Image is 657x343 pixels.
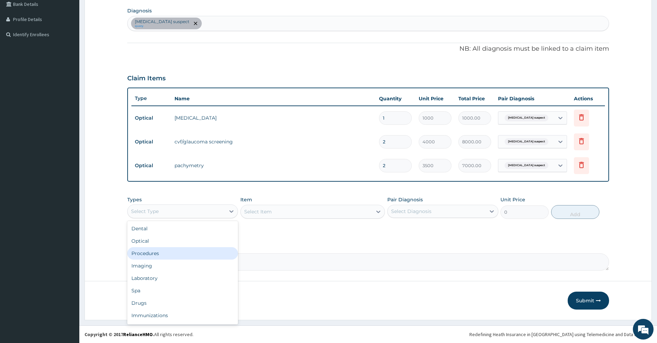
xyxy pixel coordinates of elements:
div: Select Type [131,208,159,215]
span: [MEDICAL_DATA] suspect [505,138,548,145]
div: Spa [127,284,238,297]
label: Comment [127,244,609,250]
img: d_794563401_company_1708531726252_794563401 [13,34,28,52]
th: Pair Diagnosis [495,92,570,105]
button: Submit [568,292,609,310]
footer: All rights reserved. [79,325,657,343]
td: pachymetry [171,159,376,172]
div: Minimize live chat window [113,3,130,20]
label: Diagnosis [127,7,152,14]
th: Name [171,92,376,105]
span: [MEDICAL_DATA] suspect [505,162,548,169]
strong: Copyright © 2017 . [84,331,154,337]
div: Immunizations [127,309,238,322]
div: Procedures [127,247,238,260]
div: Drugs [127,297,238,309]
td: Optical [131,112,171,124]
div: Dental [127,222,238,235]
div: Laboratory [127,272,238,284]
small: query [135,24,189,28]
span: remove selection option [192,20,199,27]
td: Optical [131,135,171,148]
textarea: Type your message and hit 'Enter' [3,188,131,212]
div: Select Diagnosis [391,208,431,215]
label: Types [127,197,142,203]
label: Item [240,196,252,203]
label: Pair Diagnosis [387,196,423,203]
label: Unit Price [500,196,525,203]
div: Optical [127,235,238,247]
a: RelianceHMO [123,331,153,337]
p: [MEDICAL_DATA] suspect [135,19,189,24]
h3: Claim Items [127,75,166,82]
p: NB: All diagnosis must be linked to a claim item [127,44,609,53]
span: [MEDICAL_DATA] suspect [505,114,548,121]
span: We're online! [40,87,95,157]
div: Others [127,322,238,334]
td: Optical [131,159,171,172]
th: Total Price [455,92,495,105]
div: Imaging [127,260,238,272]
button: Add [551,205,599,219]
th: Type [131,92,171,105]
th: Quantity [376,92,415,105]
td: cvf/glaucoma screening [171,135,376,149]
th: Unit Price [415,92,455,105]
td: [MEDICAL_DATA] [171,111,376,125]
div: Redefining Heath Insurance in [GEOGRAPHIC_DATA] using Telemedicine and Data Science! [469,331,652,338]
th: Actions [570,92,605,105]
div: Chat with us now [36,39,116,48]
